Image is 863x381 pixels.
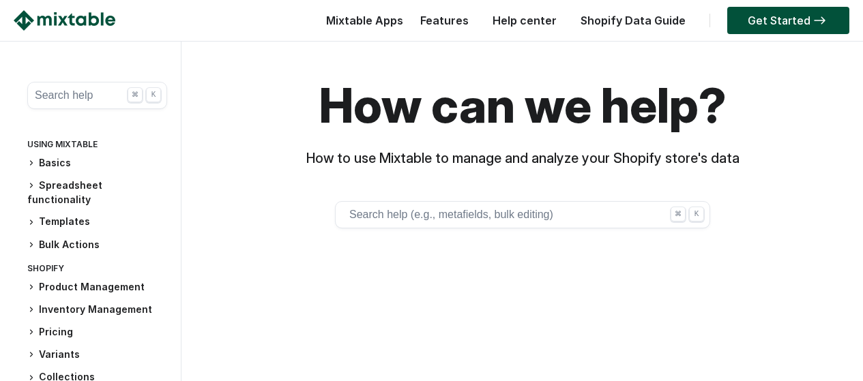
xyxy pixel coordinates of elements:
h3: Inventory Management [27,303,167,317]
h3: Templates [27,215,167,229]
div: K [689,207,704,222]
div: ⌘ [128,87,143,102]
a: Features [413,14,476,27]
h1: How can we help? [188,75,857,136]
img: arrow-right.svg [810,16,829,25]
h3: Product Management [27,280,167,294]
h3: Spreadsheet functionality [27,179,167,207]
div: Using Mixtable [27,136,167,156]
div: K [146,87,161,102]
div: ⌘ [671,207,686,222]
h3: Pricing [27,325,167,339]
h3: Basics [27,156,167,170]
a: Get Started [727,7,849,34]
a: Help center [486,14,564,27]
button: Search help ⌘ K [27,82,167,109]
div: Shopify [27,260,167,280]
h3: Variants [27,348,167,362]
h3: Bulk Actions [27,238,167,252]
div: Mixtable Apps [319,10,403,37]
button: Search help (e.g., metafields, bulk editing) ⌘ K [335,201,710,228]
a: Shopify Data Guide [574,14,692,27]
img: Mixtable logo [14,10,115,31]
h3: How to use Mixtable to manage and analyze your Shopify store's data [188,150,857,167]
